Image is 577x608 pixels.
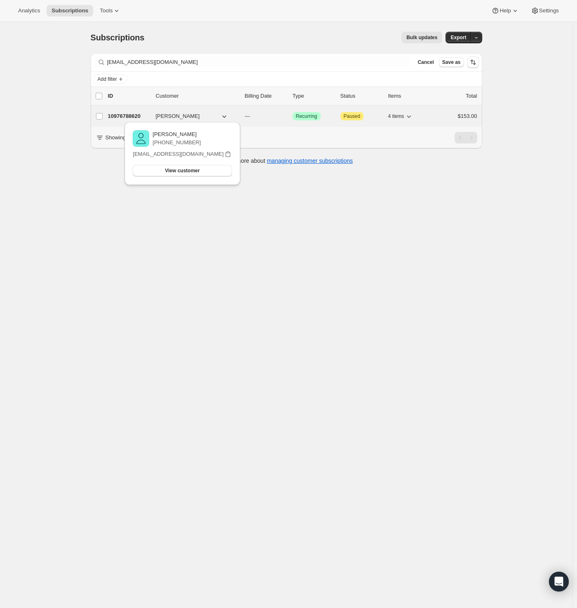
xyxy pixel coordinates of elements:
button: Export [446,32,471,43]
img: variant image [133,130,149,147]
span: Settings [539,7,559,14]
div: 10976788620[PERSON_NAME]---SuccessRecurringAttentionPaused4 items$153.00 [108,110,477,122]
span: Paused [344,113,361,120]
button: [PERSON_NAME] [151,110,233,123]
a: managing customer subscriptions [267,157,353,164]
button: Analytics [13,5,45,16]
button: Subscriptions [47,5,93,16]
span: $153.00 [458,113,477,119]
div: IDCustomerBilling DateTypeStatusItemsTotal [108,92,477,100]
p: Billing Date [245,92,286,100]
button: Help [486,5,524,16]
span: Add filter [98,76,117,82]
div: Type [293,92,334,100]
span: Subscriptions [91,33,145,42]
div: Open Intercom Messenger [549,572,569,592]
button: Tools [95,5,126,16]
p: [EMAIL_ADDRESS][DOMAIN_NAME] [133,150,223,158]
span: Tools [100,7,113,14]
span: View customer [165,167,199,174]
nav: Pagination [455,132,477,143]
button: Bulk updates [401,32,442,43]
p: Customer [156,92,238,100]
p: Showing 1 to 1 of 1 [106,134,151,142]
p: 10976788620 [108,112,149,120]
span: Recurring [296,113,317,120]
div: Items [388,92,429,100]
button: 4 items [388,110,413,122]
button: Sort the results [467,56,479,68]
span: [PERSON_NAME] [156,112,200,120]
span: Cancel [418,59,434,66]
span: --- [245,113,250,119]
span: Save as [442,59,461,66]
button: Settings [526,5,564,16]
p: [PHONE_NUMBER] [152,139,201,147]
span: Analytics [18,7,40,14]
button: Save as [439,57,464,67]
input: Filter subscribers [107,56,410,68]
span: Subscriptions [52,7,88,14]
p: Total [466,92,477,100]
button: View customer [133,165,232,176]
span: Export [450,34,466,41]
p: [PERSON_NAME] [152,130,201,139]
button: Add filter [94,74,127,84]
p: Learn more about [220,157,353,165]
p: ID [108,92,149,100]
span: 4 items [388,113,404,120]
span: Help [500,7,511,14]
span: Bulk updates [406,34,437,41]
p: Status [340,92,382,100]
button: Cancel [414,57,437,67]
